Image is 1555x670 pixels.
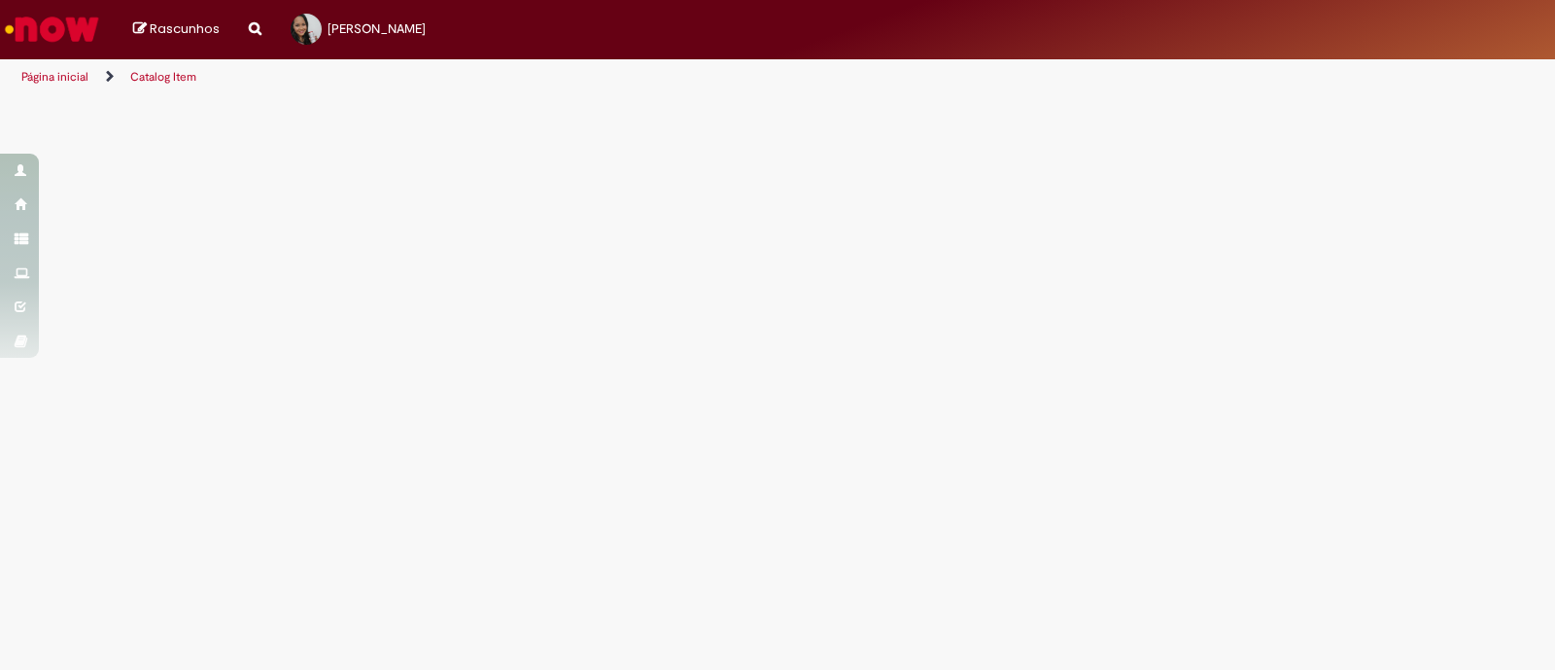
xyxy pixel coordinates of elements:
a: Rascunhos [133,20,220,39]
img: ServiceNow [2,10,102,49]
ul: Trilhas de página [15,59,1022,95]
a: Página inicial [21,69,88,85]
span: [PERSON_NAME] [328,20,426,37]
span: Rascunhos [150,19,220,38]
a: Catalog Item [130,69,196,85]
